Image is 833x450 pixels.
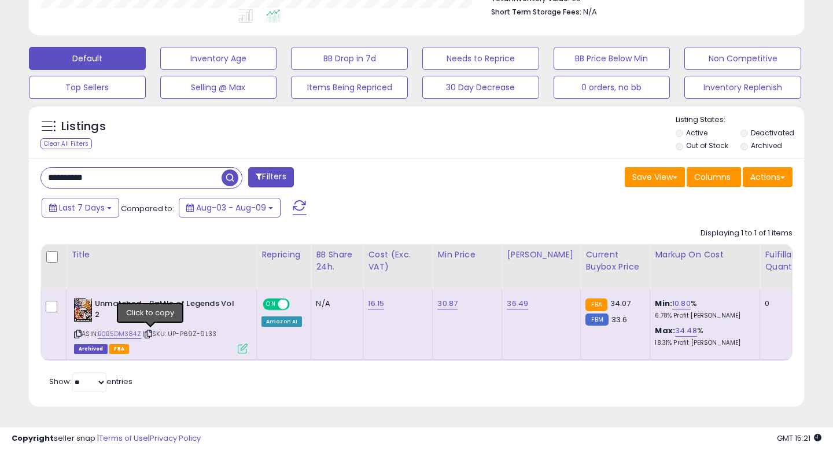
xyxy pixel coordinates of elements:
[655,312,751,320] p: 6.78% Profit [PERSON_NAME]
[675,325,697,337] a: 34.48
[655,249,755,261] div: Markup on Cost
[743,167,793,187] button: Actions
[316,249,358,273] div: BB Share 24h.
[655,325,675,336] b: Max:
[99,433,148,444] a: Terms of Use
[491,7,581,17] b: Short Term Storage Fees:
[554,76,670,99] button: 0 orders, no bb
[650,244,760,290] th: The percentage added to the cost of goods (COGS) that forms the calculator for Min & Max prices.
[98,329,141,339] a: B0B5DM384Z
[42,198,119,217] button: Last 7 Days
[751,141,782,150] label: Archived
[507,298,528,309] a: 36.49
[59,202,105,213] span: Last 7 Days
[264,300,278,309] span: ON
[686,128,707,138] label: Active
[777,433,821,444] span: 2025-08-17 15:21 GMT
[585,249,645,273] div: Current Buybox Price
[751,128,794,138] label: Deactivated
[121,203,174,214] span: Compared to:
[160,76,277,99] button: Selling @ Max
[248,167,293,187] button: Filters
[585,298,607,311] small: FBA
[196,202,266,213] span: Aug-03 - Aug-09
[261,316,302,327] div: Amazon AI
[437,298,458,309] a: 30.87
[74,298,92,322] img: 51uKj7V7+3L._SL40_.jpg
[554,47,670,70] button: BB Price Below Min
[655,339,751,347] p: 18.31% Profit [PERSON_NAME]
[368,298,384,309] a: 16.15
[655,298,672,309] b: Min:
[12,433,201,444] div: seller snap | |
[74,344,108,354] span: Listings that have been deleted from Seller Central
[316,298,354,309] div: N/A
[12,433,54,444] strong: Copyright
[143,329,216,338] span: | SKU: UP-P69Z-9L33
[29,76,146,99] button: Top Sellers
[179,198,281,217] button: Aug-03 - Aug-09
[422,47,539,70] button: Needs to Reprice
[655,326,751,347] div: %
[288,300,307,309] span: OFF
[625,167,685,187] button: Save View
[701,228,793,239] div: Displaying 1 to 1 of 1 items
[610,298,631,309] span: 34.07
[61,119,106,135] h5: Listings
[261,249,306,261] div: Repricing
[765,249,805,273] div: Fulfillable Quantity
[74,298,248,352] div: ASIN:
[291,47,408,70] button: BB Drop in 7d
[686,141,728,150] label: Out of Stock
[95,298,235,323] b: Unmatched - Battle of Legends Vol 2
[694,171,731,183] span: Columns
[422,76,539,99] button: 30 Day Decrease
[150,433,201,444] a: Privacy Policy
[40,138,92,149] div: Clear All Filters
[611,314,628,325] span: 33.6
[765,298,801,309] div: 0
[655,298,751,320] div: %
[437,249,497,261] div: Min Price
[507,249,576,261] div: [PERSON_NAME]
[672,298,691,309] a: 10.80
[684,76,801,99] button: Inventory Replenish
[585,313,608,326] small: FBM
[160,47,277,70] button: Inventory Age
[676,115,805,126] p: Listing States:
[109,344,129,354] span: FBA
[368,249,427,273] div: Cost (Exc. VAT)
[29,47,146,70] button: Default
[684,47,801,70] button: Non Competitive
[687,167,741,187] button: Columns
[49,376,132,387] span: Show: entries
[71,249,252,261] div: Title
[291,76,408,99] button: Items Being Repriced
[583,6,597,17] span: N/A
